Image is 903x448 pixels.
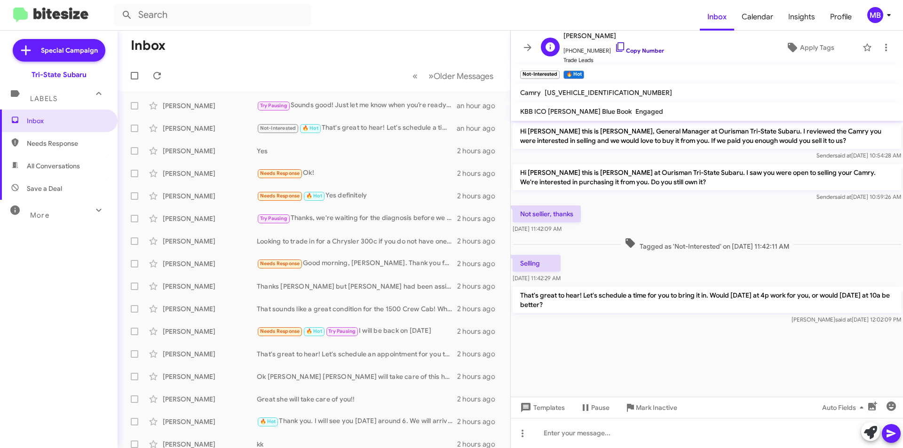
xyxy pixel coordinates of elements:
div: [PERSON_NAME] [163,282,257,291]
div: 2 hours ago [457,372,503,381]
span: [PERSON_NAME] [DATE] 12:02:09 PM [792,316,901,323]
span: Sender [DATE] 10:59:26 AM [816,193,901,200]
div: [PERSON_NAME] [163,191,257,201]
span: Save a Deal [27,184,62,193]
p: Not sellier, thanks [513,205,581,222]
div: 2 hours ago [457,236,503,246]
div: That's great to hear! Let's schedule an appointment for you to bring in your Compass so we can di... [257,349,457,359]
button: Next [423,66,499,86]
div: Ok [PERSON_NAME] [PERSON_NAME] will take care of this he will reach out to you we will help you [257,372,457,381]
div: [PERSON_NAME] [163,146,257,156]
div: Yes definitely [257,190,457,201]
div: [PERSON_NAME] [163,372,257,381]
div: 2 hours ago [457,259,503,268]
div: [PERSON_NAME] [163,304,257,314]
div: Tri-State Subaru [32,70,87,79]
div: [PERSON_NAME] [163,169,257,178]
input: Search [114,4,311,26]
span: 🔥 Hot [306,328,322,334]
button: Auto Fields [815,399,875,416]
span: Auto Fields [822,399,867,416]
div: [PERSON_NAME] [163,349,257,359]
span: KBB ICO [PERSON_NAME] Blue Book [520,107,632,116]
span: Inbox [700,3,734,31]
div: I will be back on [DATE] [257,326,457,337]
span: Try Pausing [328,328,356,334]
div: Sounds good! Just let me know when you’re ready to set up an appointment. Looking forward to assi... [257,100,457,111]
div: [PERSON_NAME] [163,236,257,246]
div: Great she will take care of you!! [257,394,457,404]
div: Looking to trade in for a Chrysler 300c if you do not have one on your lot I would not be interes... [257,236,457,246]
span: All Conversations [27,161,80,171]
div: 2 hours ago [457,282,503,291]
a: Calendar [734,3,781,31]
span: 🔥 Hot [302,125,318,131]
div: 2 hours ago [457,304,503,314]
p: That's great to hear! Let's schedule a time for you to bring it in. Would [DATE] at 4p work for y... [513,287,901,313]
div: 2 hours ago [457,191,503,201]
button: Apply Tags [761,39,858,56]
span: Insights [781,3,823,31]
div: 2 hours ago [457,327,503,336]
a: Copy Number [615,47,664,54]
span: Try Pausing [260,215,287,221]
span: Mark Inactive [636,399,677,416]
span: Trade Leads [563,55,664,65]
div: an hour ago [457,101,503,110]
span: 🔥 Hot [260,418,276,424]
a: Profile [823,3,859,31]
small: Not-Interested [520,71,560,79]
div: 2 hours ago [457,214,503,223]
span: Needs Response [260,328,300,334]
span: Needs Response [260,260,300,267]
span: » [428,70,434,82]
span: Labels [30,94,57,103]
span: Tagged as 'Not-Interested' on [DATE] 11:42:11 AM [621,237,793,251]
div: Good morning, [PERSON_NAME]. Thank you for following up. We have settled on a vehicle from anothe... [257,258,457,269]
span: 🔥 Hot [306,193,322,199]
span: [US_VEHICLE_IDENTIFICATION_NUMBER] [545,88,672,97]
span: Try Pausing [260,102,287,109]
h1: Inbox [131,38,166,53]
span: Needs Response [260,170,300,176]
span: [DATE] 11:42:09 AM [513,225,562,232]
span: Sender [DATE] 10:54:28 AM [816,152,901,159]
div: [PERSON_NAME] [163,214,257,223]
span: said at [835,193,851,200]
span: More [30,211,49,220]
div: [PERSON_NAME] [163,101,257,110]
p: Selling [513,255,561,272]
div: Thanks, we're waiting for the diagnosis before we decide on our next step. [257,213,457,224]
span: [PHONE_NUMBER] [563,41,664,55]
div: [PERSON_NAME] [163,259,257,268]
span: Needs Response [27,139,107,148]
span: Templates [518,399,565,416]
nav: Page navigation example [407,66,499,86]
div: 2 hours ago [457,417,503,426]
span: Camry [520,88,541,97]
button: Pause [572,399,617,416]
button: Mark Inactive [617,399,685,416]
span: Special Campaign [41,46,98,55]
p: Hi [PERSON_NAME] this is [PERSON_NAME], General Manager at Ourisman Tri-State Subaru. I reviewed ... [513,123,901,149]
div: Ok! [257,168,457,179]
div: 2 hours ago [457,146,503,156]
span: [PERSON_NAME] [563,30,664,41]
div: Yes [257,146,457,156]
div: 2 hours ago [457,169,503,178]
span: Inbox [27,116,107,126]
p: Hi [PERSON_NAME] this is [PERSON_NAME] at Ourisman Tri-State Subaru. I saw you were open to selli... [513,164,901,190]
span: Not-Interested [260,125,296,131]
span: said at [835,152,851,159]
a: Special Campaign [13,39,105,62]
div: [PERSON_NAME] [163,124,257,133]
span: Older Messages [434,71,493,81]
span: Needs Response [260,193,300,199]
span: [DATE] 11:42:29 AM [513,275,561,282]
span: said at [835,316,852,323]
div: an hour ago [457,124,503,133]
span: Apply Tags [800,39,834,56]
span: Engaged [635,107,663,116]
